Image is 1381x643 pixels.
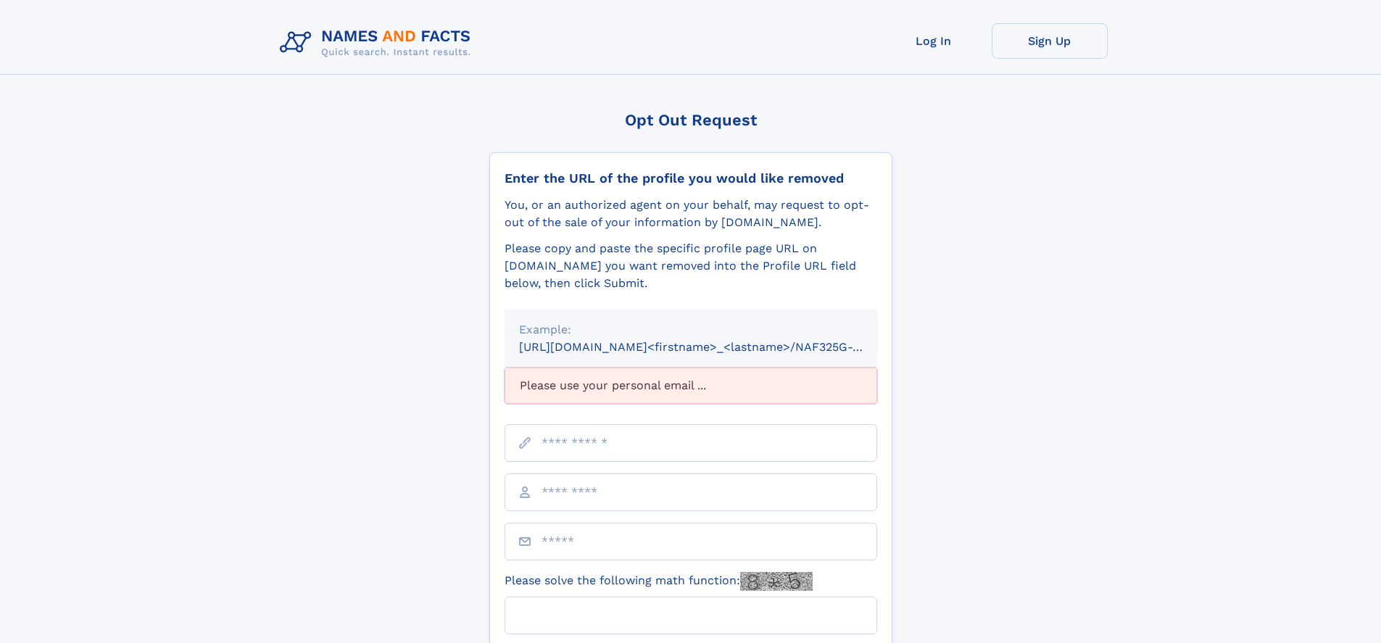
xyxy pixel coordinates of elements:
div: Example: [519,321,863,339]
img: Logo Names and Facts [274,23,483,62]
div: Please copy and paste the specific profile page URL on [DOMAIN_NAME] you want removed into the Pr... [505,240,877,292]
div: You, or an authorized agent on your behalf, may request to opt-out of the sale of your informatio... [505,196,877,231]
a: Sign Up [992,23,1108,59]
label: Please solve the following math function: [505,572,813,591]
div: Please use your personal email ... [505,368,877,404]
div: Enter the URL of the profile you would like removed [505,170,877,186]
div: Opt Out Request [489,111,892,129]
small: [URL][DOMAIN_NAME]<firstname>_<lastname>/NAF325G-xxxxxxxx [519,340,905,354]
a: Log In [876,23,992,59]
